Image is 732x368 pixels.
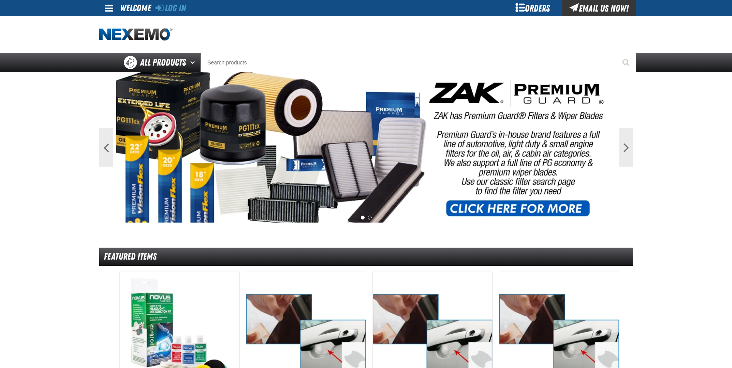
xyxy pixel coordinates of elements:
span: All Products [140,56,186,69]
button: Open All Products pages [188,53,200,72]
a: Log In [156,3,186,14]
button: 1 of 2 [361,216,365,219]
img: Nexemo logo [99,28,172,41]
button: 2 of 2 [368,216,372,219]
input: Search [200,53,636,72]
div: Featured Items [99,248,633,266]
button: Next [619,128,633,167]
img: PG Filters & Wipers [116,72,616,223]
button: Start Searching [617,53,636,72]
button: Previous [99,128,113,167]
